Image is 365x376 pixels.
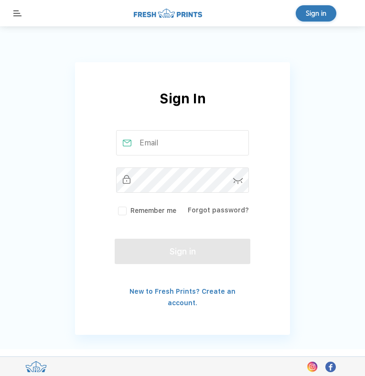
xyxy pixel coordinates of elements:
[233,178,243,184] img: password-icon.svg
[116,130,249,155] input: Email
[325,362,336,372] img: footer_facebook.svg
[129,288,236,307] a: New to Fresh Prints? Create an account.
[116,206,176,216] label: Remember me
[13,11,22,16] img: sidebar_menu.svg
[296,5,336,22] a: Sign in
[306,8,326,19] div: Sign in
[25,361,47,372] img: Footer_fp_logo_wordless.svg
[134,8,202,19] img: fp_horizonal.png
[123,175,130,184] img: password_inactive.svg
[307,362,318,372] img: insta_logo.svg
[188,206,249,214] a: Forgot password?
[123,140,131,146] img: email_active.svg
[115,239,250,264] button: Sign in
[75,88,290,130] div: Sign In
